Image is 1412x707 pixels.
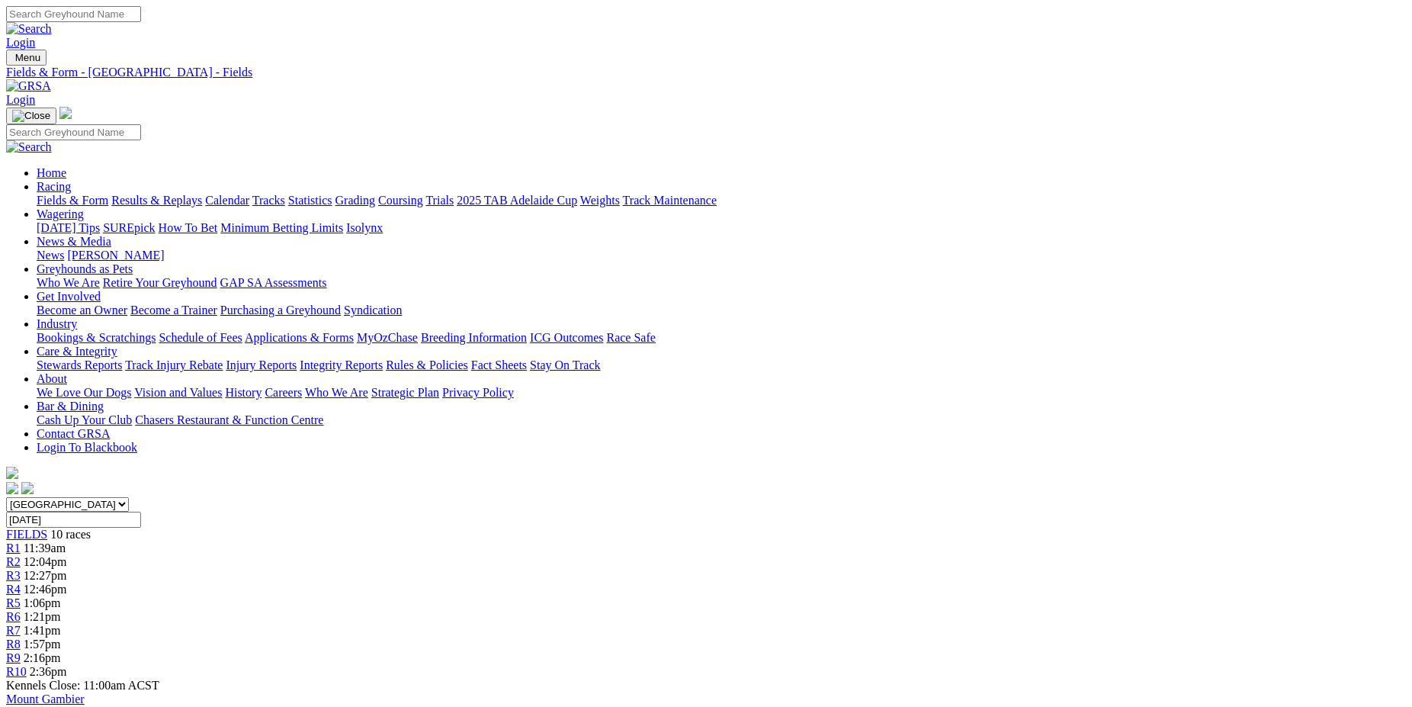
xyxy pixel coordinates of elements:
span: Kennels Close: 11:00am ACST [6,679,159,692]
div: About [37,386,1406,400]
span: 1:06pm [24,596,61,609]
a: R10 [6,665,27,678]
a: Care & Integrity [37,345,117,358]
a: Breeding Information [421,331,527,344]
a: Who We Are [37,276,100,289]
a: Coursing [378,194,423,207]
a: Applications & Forms [245,331,354,344]
div: Get Involved [37,304,1406,317]
a: Wagering [37,207,84,220]
a: Privacy Policy [442,386,514,399]
img: logo-grsa-white.png [6,467,18,479]
span: 1:57pm [24,638,61,651]
img: Search [6,140,52,154]
a: [DATE] Tips [37,221,100,234]
img: facebook.svg [6,482,18,494]
a: [PERSON_NAME] [67,249,164,262]
a: Racing [37,180,71,193]
span: R9 [6,651,21,664]
a: Stewards Reports [37,358,122,371]
a: How To Bet [159,221,218,234]
span: 12:46pm [24,583,67,596]
a: Track Injury Rebate [125,358,223,371]
a: Track Maintenance [623,194,717,207]
a: R4 [6,583,21,596]
a: Schedule of Fees [159,331,242,344]
button: Toggle navigation [6,108,56,124]
a: Purchasing a Greyhound [220,304,341,317]
a: R8 [6,638,21,651]
a: Greyhounds as Pets [37,262,133,275]
input: Search [6,6,141,22]
a: Fields & Form [37,194,108,207]
a: Who We Are [305,386,368,399]
span: 2:16pm [24,651,61,664]
img: logo-grsa-white.png [59,107,72,119]
a: Login [6,36,35,49]
a: Race Safe [606,331,655,344]
div: Wagering [37,221,1406,235]
a: Get Involved [37,290,101,303]
a: SUREpick [103,221,155,234]
a: Login [6,93,35,106]
a: Login To Blackbook [37,441,137,454]
div: Bar & Dining [37,413,1406,427]
a: Chasers Restaurant & Function Centre [135,413,323,426]
a: Careers [265,386,302,399]
a: Vision and Values [134,386,222,399]
a: Isolynx [346,221,383,234]
a: Mount Gambier [6,693,85,705]
a: Bar & Dining [37,400,104,413]
a: Results & Replays [111,194,202,207]
a: Home [37,166,66,179]
a: Industry [37,317,77,330]
a: Calendar [205,194,249,207]
a: MyOzChase [357,331,418,344]
a: Become an Owner [37,304,127,317]
a: GAP SA Assessments [220,276,327,289]
a: Become a Trainer [130,304,217,317]
a: Fact Sheets [471,358,527,371]
a: ICG Outcomes [530,331,603,344]
a: 2025 TAB Adelaide Cup [457,194,577,207]
a: Bookings & Scratchings [37,331,156,344]
a: News [37,249,64,262]
a: Weights [580,194,620,207]
a: R1 [6,541,21,554]
span: 12:27pm [24,569,67,582]
a: Strategic Plan [371,386,439,399]
img: Search [6,22,52,36]
a: Injury Reports [226,358,297,371]
a: News & Media [37,235,111,248]
div: News & Media [37,249,1406,262]
span: Menu [15,52,40,63]
a: R6 [6,610,21,623]
div: Greyhounds as Pets [37,276,1406,290]
a: Contact GRSA [37,427,110,440]
a: Fields & Form - [GEOGRAPHIC_DATA] - Fields [6,66,1406,79]
a: R2 [6,555,21,568]
span: 12:04pm [24,555,67,568]
a: R7 [6,624,21,637]
img: Close [12,110,50,122]
button: Toggle navigation [6,50,47,66]
a: Trials [425,194,454,207]
a: Statistics [288,194,332,207]
a: About [37,372,67,385]
a: FIELDS [6,528,47,541]
span: 10 races [50,528,91,541]
a: Tracks [252,194,285,207]
a: Syndication [344,304,402,317]
a: Minimum Betting Limits [220,221,343,234]
a: Integrity Reports [300,358,383,371]
input: Select date [6,512,141,528]
a: Rules & Policies [386,358,468,371]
